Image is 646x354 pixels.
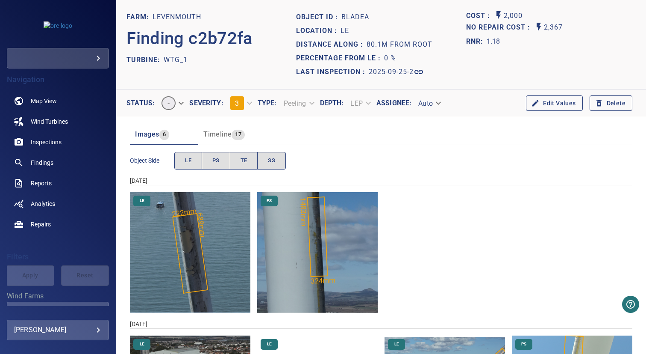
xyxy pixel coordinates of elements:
[185,156,191,166] span: LE
[277,96,320,111] div: Peeling
[367,39,432,50] p: 80.1m from root
[466,10,493,22] span: The base labour and equipment costs to repair the finding. Does not include the loss of productio...
[7,193,109,214] a: analytics noActive
[493,10,504,21] svg: Auto Cost
[202,152,230,170] button: PS
[223,93,258,113] div: 3
[159,130,169,140] span: 6
[7,173,109,193] a: reports noActive
[534,22,544,32] svg: Auto No Repair Cost
[7,111,109,132] a: windturbines noActive
[544,22,563,33] p: 2,367
[7,48,109,68] div: ore
[189,100,223,107] label: Severity :
[320,100,344,107] label: Depth :
[7,152,109,173] a: findings noActive
[126,12,153,22] p: FARM:
[7,293,109,300] label: Wind Farms
[296,53,384,63] p: Percentage from LE :
[389,341,404,347] span: LE
[153,12,201,22] p: Levenmouth
[262,341,277,347] span: LE
[344,96,376,111] div: LEP
[466,36,487,47] h1: RNR:
[126,100,155,107] label: Status :
[230,152,258,170] button: TE
[164,55,188,65] p: WTG_1
[411,96,446,111] div: Auto
[487,36,500,47] p: 1.18
[130,156,174,165] span: Object Side
[466,22,534,33] span: Projected additional costs incurred by waiting 1 year to repair. This is a function of possible i...
[135,130,159,138] span: Images
[126,26,253,51] p: Finding c2b72fa
[7,253,109,261] h4: Filters
[241,156,247,166] span: TE
[126,55,164,65] p: TURBINE:
[466,12,493,20] h1: Cost :
[526,95,582,111] button: Edit Values
[466,35,500,48] span: The ratio of the additional incurred cost of repair in 1 year and the cost of repairing today. Fi...
[590,95,632,111] button: Delete
[31,199,55,208] span: Analytics
[376,100,411,107] label: Assignee :
[261,198,277,204] span: PS
[466,24,534,32] h1: No Repair Cost :
[268,156,275,166] span: SS
[31,97,57,105] span: Map View
[31,220,51,229] span: Repairs
[296,26,341,36] p: Location :
[296,12,341,22] p: Object ID :
[135,198,150,204] span: LE
[235,99,239,107] span: 3
[341,26,349,36] p: LE
[7,214,109,235] a: repairs noActive
[203,130,232,138] span: Timeline
[257,152,286,170] button: SS
[296,67,369,77] p: Last Inspection :
[258,100,277,107] label: Type :
[7,91,109,111] a: map noActive
[7,132,109,152] a: inspections noActive
[296,39,367,50] p: Distance along :
[504,10,523,22] p: 2,000
[212,156,220,166] span: PS
[14,323,102,337] div: [PERSON_NAME]
[257,192,378,313] img: Levenmouth/WTG_1/2025-03-25-2/2025-03-25-1/image26wp28.jpg
[369,67,414,77] p: 2025-09-25-2
[7,302,109,322] div: Wind Farms
[162,99,175,107] span: -
[232,130,245,140] span: 17
[174,152,202,170] button: LE
[31,179,52,187] span: Reports
[31,117,68,126] span: Wind Turbines
[130,320,632,328] div: [DATE]
[341,12,369,22] p: bladeA
[31,158,53,167] span: Findings
[516,341,531,347] span: PS
[155,93,189,113] div: -
[384,53,396,63] p: 0 %
[369,67,424,77] a: 2025-09-25-2
[130,176,632,185] div: [DATE]
[135,341,150,347] span: LE
[7,75,109,84] h4: Navigation
[44,21,72,30] img: ore-logo
[174,152,286,170] div: objectSide
[31,138,62,146] span: Inspections
[130,192,250,313] img: Levenmouth/WTG_1/2025-03-25-2/2025-03-25-1/image22wp24.jpg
